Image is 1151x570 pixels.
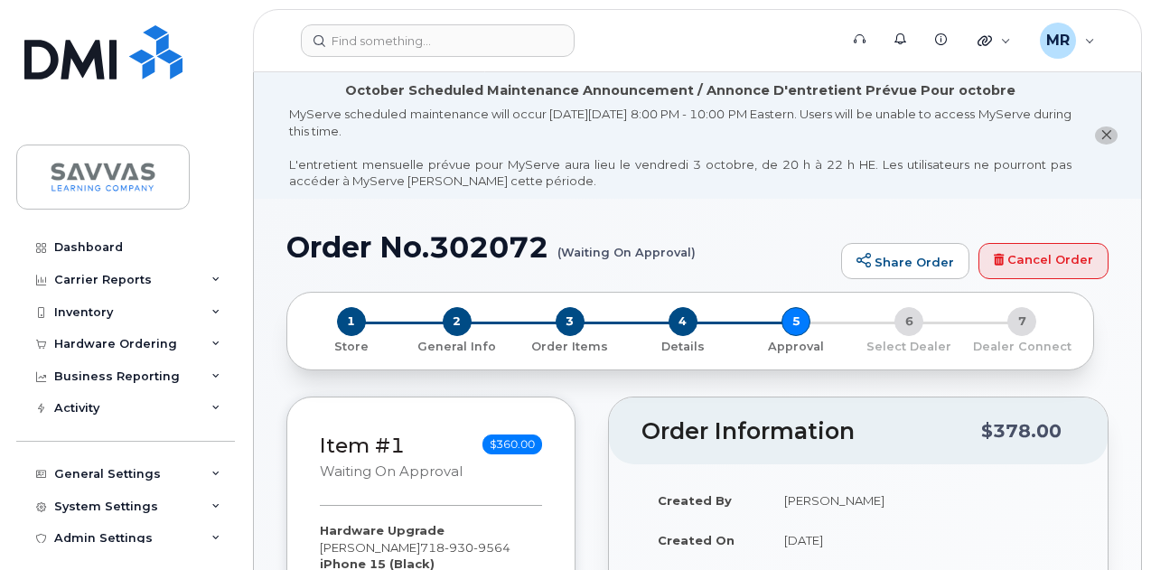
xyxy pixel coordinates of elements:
span: 718 [420,540,510,555]
p: Order Items [520,339,619,355]
a: Item #1 [320,433,405,458]
a: Share Order [841,243,969,279]
a: 1 Store [302,336,400,355]
small: Waiting On Approval [320,463,463,480]
h2: Order Information [641,419,981,444]
div: $378.00 [981,414,1062,448]
span: 3 [556,307,585,336]
p: Details [633,339,732,355]
p: Store [309,339,393,355]
td: [PERSON_NAME] [768,481,1075,520]
span: $360.00 [482,435,542,454]
a: Cancel Order [978,243,1109,279]
small: (Waiting On Approval) [557,231,696,259]
div: MyServe scheduled maintenance will occur [DATE][DATE] 8:00 PM - 10:00 PM Eastern. Users will be u... [289,106,1071,190]
h1: Order No.302072 [286,231,832,263]
div: October Scheduled Maintenance Announcement / Annonce D'entretient Prévue Pour octobre [345,81,1015,100]
a: 3 Order Items [513,336,626,355]
span: 9564 [473,540,510,555]
strong: Created On [658,533,735,547]
td: [DATE] [768,520,1075,560]
p: General Info [407,339,506,355]
button: close notification [1095,126,1118,145]
strong: Hardware Upgrade [320,523,444,537]
span: 930 [444,540,473,555]
span: 4 [669,307,697,336]
a: 4 Details [626,336,739,355]
a: 2 General Info [400,336,513,355]
strong: Created By [658,493,732,508]
span: 2 [443,307,472,336]
span: 1 [337,307,366,336]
